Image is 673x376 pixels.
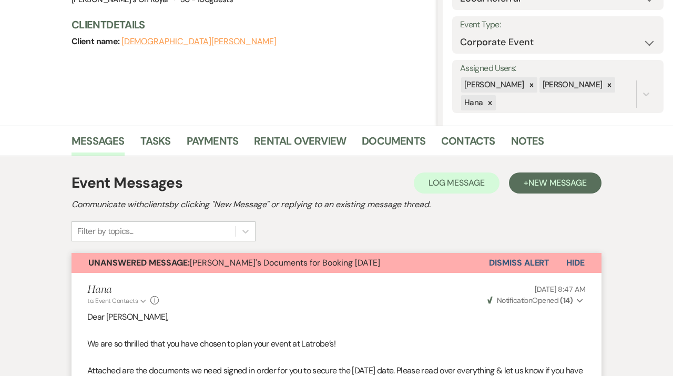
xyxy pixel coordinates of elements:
span: [DATE] 8:47 AM [535,284,586,294]
a: Messages [72,133,125,156]
label: Event Type: [460,17,656,33]
strong: Unanswered Message: [88,257,190,268]
a: Documents [362,133,425,156]
button: Log Message [414,172,499,194]
button: Unanswered Message:[PERSON_NAME]'s Documents for Booking [DATE] [72,253,489,273]
span: Log Message [429,177,485,188]
a: Payments [187,133,239,156]
a: Contacts [441,133,495,156]
a: Notes [511,133,544,156]
div: [PERSON_NAME] [461,77,526,93]
div: Filter by topics... [77,225,134,238]
label: Assigned Users: [460,61,656,76]
span: We are so thrilled that you have chosen to plan your event at Latrobe’s! [87,338,335,349]
span: Dear [PERSON_NAME], [87,311,169,322]
span: Notification [497,296,532,305]
h2: Communicate with clients by clicking "New Message" or replying to an existing message thread. [72,198,601,211]
h1: Event Messages [72,172,182,194]
span: [PERSON_NAME]'s Documents for Booking [DATE] [88,257,380,268]
span: to: Event Contacts [87,297,138,305]
h3: Client Details [72,17,427,32]
div: Hana [461,95,484,110]
span: Client name: [72,36,121,47]
button: Hide [549,253,601,273]
button: +New Message [509,172,601,194]
a: Tasks [140,133,171,156]
span: Opened [487,296,573,305]
button: [DEMOGRAPHIC_DATA][PERSON_NAME] [121,37,277,46]
h5: Hana [87,283,159,297]
button: to: Event Contacts [87,296,148,306]
div: [PERSON_NAME] [539,77,604,93]
span: New Message [528,177,587,188]
strong: ( 14 ) [560,296,573,305]
span: Hide [566,257,585,268]
a: Rental Overview [254,133,346,156]
button: Dismiss Alert [489,253,549,273]
button: NotificationOpened (14) [486,295,586,306]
